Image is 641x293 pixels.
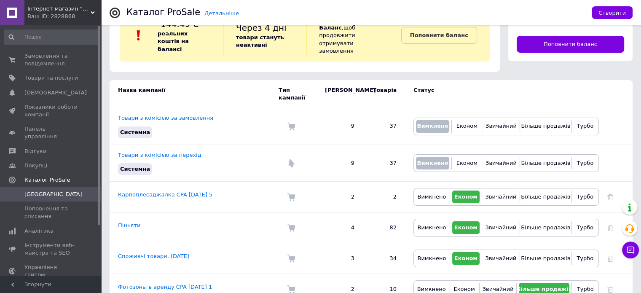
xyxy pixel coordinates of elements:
button: Більше продажів [522,191,569,203]
span: Вимкнено [417,224,446,231]
span: Вимкнено [417,194,446,200]
button: Звичайний [484,221,518,234]
span: Системна [120,129,150,135]
span: Товари та послуги [24,74,78,82]
a: Видалити [607,286,613,292]
span: Економ [453,286,475,292]
span: Відгуки [24,148,46,155]
a: Детальніше [204,10,239,16]
span: Вимкнено [417,123,448,129]
span: Більше продажів [521,123,570,129]
td: Товарів [363,80,405,108]
span: Вимкнено [417,160,448,166]
span: Створити [598,10,626,16]
span: Поповнення та списання [24,205,78,220]
button: Вимкнено [416,252,448,265]
button: Вимкнено [416,221,448,234]
button: Економ [454,120,480,133]
span: Турбо [577,194,593,200]
span: Через 4 дні [236,23,287,33]
button: Турбо [574,191,596,203]
span: Турбо [577,160,593,166]
td: 37 [363,145,405,181]
button: Створити [592,6,633,19]
img: Комісія за замовлення [287,254,295,263]
button: Економ [452,252,480,265]
button: Більше продажів [522,252,569,265]
span: Панель управління [24,125,78,140]
a: Поповнити баланс [401,27,477,44]
span: Інтернет магазин "Металеві конструкції" [27,5,91,13]
button: Турбо [574,252,596,265]
button: Економ [454,157,480,169]
td: Статус [405,80,599,108]
td: 3 [316,243,363,274]
td: 4 [316,212,363,243]
td: Тип кампанії [279,80,316,108]
span: Економ [454,255,477,261]
button: Вимкнено [416,191,448,203]
b: Поповнити баланс [410,32,468,38]
span: Аналітика [24,227,54,235]
span: Системна [120,166,150,172]
button: Звичайний [484,252,518,265]
span: Більше продажів [521,194,570,200]
span: Поповнити баланс [544,40,597,48]
img: :exclamation: [132,29,145,42]
button: Турбо [574,157,596,169]
span: Управління сайтом [24,263,78,279]
span: Більше продажів [521,255,570,261]
a: Споживчі товари, [DATE] [118,253,189,259]
a: Видалити [607,224,613,231]
span: Інструменти веб-майстра та SEO [24,242,78,257]
span: Турбо [577,255,593,261]
b: реальних коштів на балансі [158,30,189,52]
button: Турбо [574,221,596,234]
td: 9 [316,145,363,181]
a: Товари з комісією за замовлення [118,115,213,121]
button: Більше продажів [522,221,569,234]
button: Більше продажів [522,120,569,133]
button: Турбо [574,120,596,133]
button: Чат з покупцем [622,242,639,258]
img: Комісія за замовлення [287,122,295,131]
a: Фотозоны в аренду CPA [DATE] 1 [118,284,212,290]
button: Звичайний [484,157,518,169]
span: [DEMOGRAPHIC_DATA] [24,89,87,97]
button: Вимкнено [416,120,449,133]
span: Вимкнено [417,255,446,261]
a: Видалити [607,255,613,261]
span: Звичайний [485,224,516,231]
span: Вимкнено [417,286,446,292]
span: Економ [454,224,477,231]
button: Економ [452,221,480,234]
span: Більше продажів [521,224,570,231]
td: 37 [363,108,405,145]
div: , щоб продовжити отримувати замовлення [306,16,401,55]
td: 2 [363,182,405,212]
span: Звичайний [483,286,514,292]
span: Економ [456,160,477,166]
span: Каталог ProSale [24,176,70,184]
input: Пошук [4,30,99,45]
span: Звичайний [485,255,516,261]
a: Поповнити баланс [517,36,624,53]
img: Комісія за перехід [287,159,295,167]
span: Турбо [577,224,593,231]
td: [PERSON_NAME] [316,80,363,108]
span: Турбо [577,286,594,292]
span: Показники роботи компанії [24,103,78,118]
img: Комісія за замовлення [287,223,295,232]
span: Звичайний [485,194,516,200]
span: Покупці [24,162,47,169]
span: Турбо [577,123,593,129]
td: 9 [316,108,363,145]
span: Замовлення та повідомлення [24,52,78,67]
span: Звичайний [485,160,517,166]
td: 2 [316,182,363,212]
span: [GEOGRAPHIC_DATA] [24,191,82,198]
button: Більше продажів [522,157,569,169]
td: 34 [363,243,405,274]
img: Комісія за замовлення [287,193,295,201]
a: Товари з комісією за перехід [118,152,201,158]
